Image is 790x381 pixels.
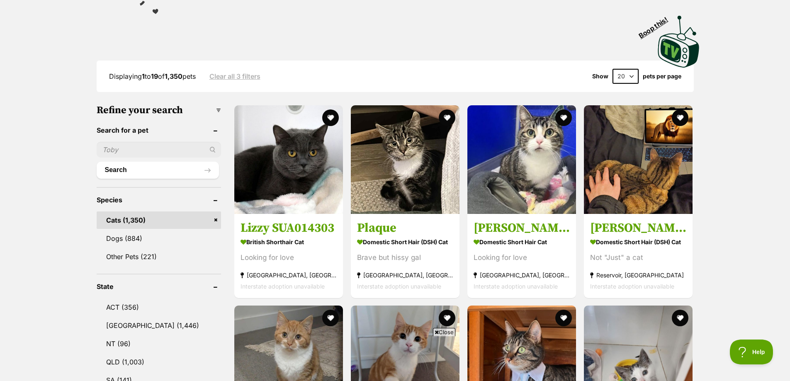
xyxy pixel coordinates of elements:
img: PetRescue TV logo [656,14,702,69]
a: [PERSON_NAME] Domestic Short Hair Cat Looking for love [GEOGRAPHIC_DATA], [GEOGRAPHIC_DATA] Inter... [467,214,576,298]
strong: Reservoir, [GEOGRAPHIC_DATA] [590,269,686,280]
a: ACT (356) [97,298,221,316]
header: Search for a pet [97,126,221,134]
button: favourite [439,109,455,126]
img: Lizzy SUA014303 - British Shorthair Cat [234,105,343,214]
span: Interstate adoption unavailable [357,282,441,289]
img: Annabelle - Domestic Short Hair Cat [467,105,576,214]
button: Search [97,162,219,178]
h3: [PERSON_NAME] [474,220,570,235]
span: Interstate adoption unavailable [474,282,558,289]
strong: British Shorthair Cat [241,235,337,248]
a: Boop this! [659,8,700,69]
span: Displaying to of pets [109,72,196,80]
strong: Domestic Short Hair (DSH) Cat [357,235,453,248]
button: favourite [672,109,689,126]
a: Plaque Domestic Short Hair (DSH) Cat Brave but hissy gal [GEOGRAPHIC_DATA], [GEOGRAPHIC_DATA] Int... [351,214,459,298]
a: QLD (1,003) [97,353,221,371]
a: Cats (1,350) [97,211,221,229]
button: favourite [322,109,339,126]
button: favourite [672,310,689,326]
iframe: Advertisement [244,340,546,377]
strong: Domestic Short Hair (DSH) Cat [590,235,686,248]
span: Interstate adoption unavailable [241,282,325,289]
button: favourite [555,109,572,126]
div: Looking for love [474,252,570,263]
div: Brave but hissy gal [357,252,453,263]
h3: Plaque [357,220,453,235]
input: Toby [97,142,221,158]
strong: 1,350 [165,72,182,80]
h3: Lizzy SUA014303 [241,220,337,235]
span: Show [592,73,608,80]
span: Boop this! [637,11,676,40]
strong: 1 [142,72,145,80]
strong: [GEOGRAPHIC_DATA], [GEOGRAPHIC_DATA] [357,269,453,280]
a: Lizzy SUA014303 British Shorthair Cat Looking for love [GEOGRAPHIC_DATA], [GEOGRAPHIC_DATA] Inter... [234,214,343,298]
button: favourite [439,310,455,326]
div: Looking for love [241,252,337,263]
img: Sasha - Domestic Short Hair (DSH) Cat [584,105,693,214]
a: Clear all 3 filters [209,73,260,80]
strong: [GEOGRAPHIC_DATA], [GEOGRAPHIC_DATA] [474,269,570,280]
a: Dogs (884) [97,230,221,247]
a: [GEOGRAPHIC_DATA] (1,446) [97,317,221,334]
header: State [97,283,221,290]
span: Interstate adoption unavailable [590,282,674,289]
label: pets per page [643,73,681,80]
strong: [GEOGRAPHIC_DATA], [GEOGRAPHIC_DATA] [241,269,337,280]
h3: [PERSON_NAME] [590,220,686,235]
div: Not "Just" a cat [590,252,686,263]
img: Plaque - Domestic Short Hair (DSH) Cat [351,105,459,214]
header: Species [97,196,221,204]
button: favourite [555,310,572,326]
a: Other Pets (221) [97,248,221,265]
a: NT (96) [97,335,221,352]
button: favourite [322,310,339,326]
iframe: Help Scout Beacon - Open [730,340,773,364]
strong: Domestic Short Hair Cat [474,235,570,248]
span: Close [433,328,455,336]
h3: Refine your search [97,104,221,116]
a: [PERSON_NAME] Domestic Short Hair (DSH) Cat Not "Just" a cat Reservoir, [GEOGRAPHIC_DATA] Interst... [584,214,693,298]
strong: 19 [151,72,158,80]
